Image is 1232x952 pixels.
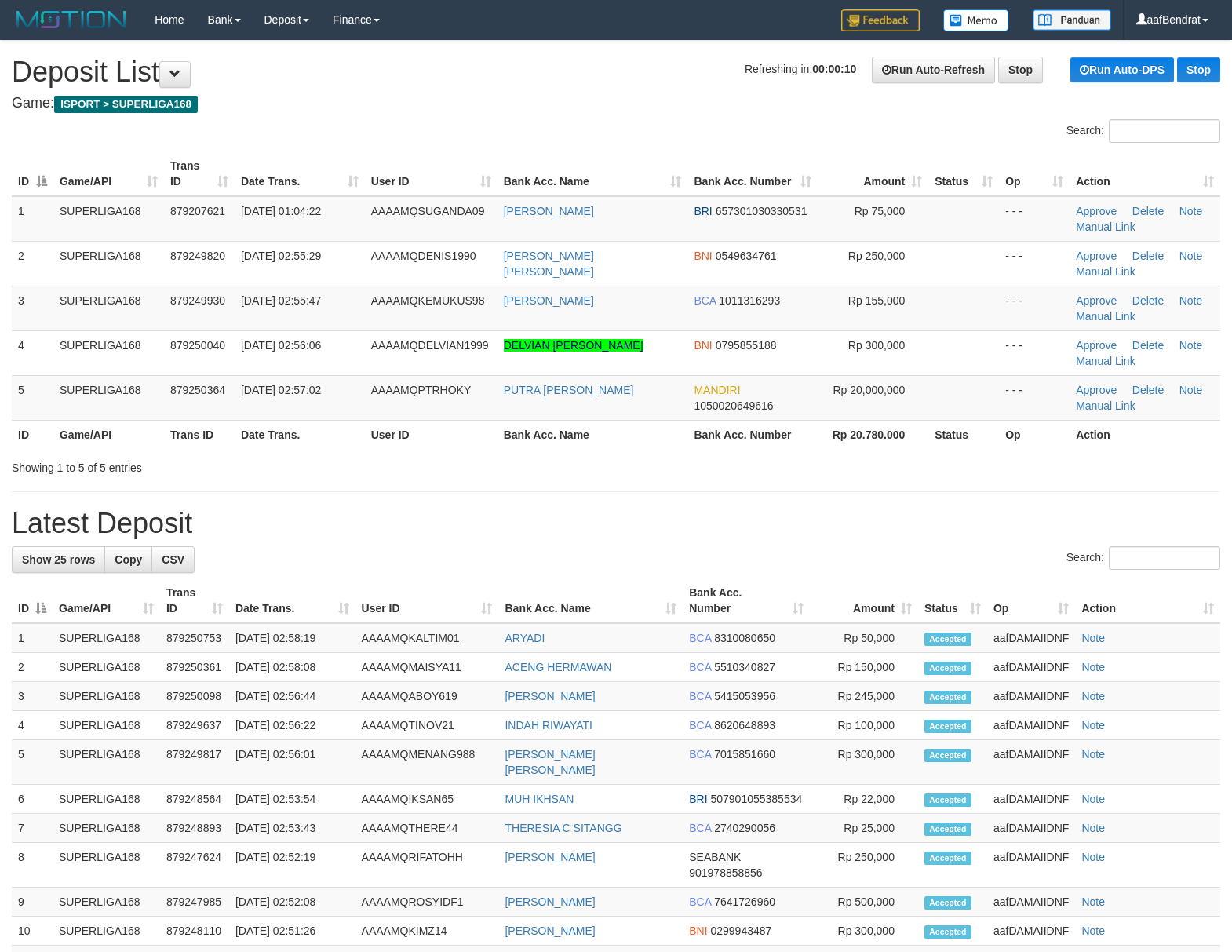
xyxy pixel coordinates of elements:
td: aafDAMAIIDNF [987,917,1075,946]
a: Note [1179,339,1203,352]
span: Copy 901978858856 to clipboard [689,866,762,879]
th: Op [999,420,1070,449]
th: Action: activate to sort column ascending [1075,578,1220,623]
a: Run Auto-DPS [1070,57,1174,82]
th: Status: activate to sort column ascending [928,151,999,196]
th: User ID: activate to sort column ascending [355,578,499,623]
a: MUH IKHSAN [505,793,574,805]
span: AAAAMQPTRHOKY [371,384,472,396]
span: Refreshing in: [745,63,856,75]
th: Trans ID: activate to sort column ascending [160,578,229,623]
a: DELVIAN [PERSON_NAME] [504,339,643,352]
th: Amount: activate to sort column ascending [818,151,928,196]
td: SUPERLIGA168 [53,917,160,946]
div: Showing 1 to 5 of 5 entries [12,454,501,476]
td: SUPERLIGA168 [53,375,164,420]
a: Note [1179,250,1203,262]
span: Accepted [924,720,971,733]
a: INDAH RIWAYATI [505,719,592,731]
td: SUPERLIGA168 [53,711,160,740]
th: Action: activate to sort column ascending [1070,151,1220,196]
span: Rp 75,000 [855,205,906,217]
td: [DATE] 02:56:22 [229,711,355,740]
td: 5 [12,740,53,785]
td: SUPERLIGA168 [53,330,164,375]
span: Accepted [924,749,971,762]
th: Op: activate to sort column ascending [987,578,1075,623]
label: Search: [1066,546,1220,570]
span: AAAAMQSUGANDA09 [371,205,485,217]
span: BCA [689,748,711,761]
a: Manual Link [1076,265,1135,278]
a: Manual Link [1076,221,1135,233]
a: Note [1081,719,1105,731]
img: MOTION_logo.png [12,8,131,31]
td: [DATE] 02:53:54 [229,785,355,814]
h1: Deposit List [12,57,1220,88]
span: [DATE] 02:56:06 [241,339,321,352]
span: Accepted [924,691,971,704]
td: aafDAMAIIDNF [987,814,1075,843]
span: Copy 5510340827 to clipboard [714,661,775,673]
span: BCA [689,895,711,908]
h1: Latest Deposit [12,508,1220,539]
span: BCA [689,822,711,834]
a: Show 25 rows [12,546,105,573]
td: - - - [999,330,1070,375]
span: BNI [694,250,712,262]
td: Rp 100,000 [810,711,918,740]
span: [DATE] 01:04:22 [241,205,321,217]
a: [PERSON_NAME] [504,294,594,307]
a: Note [1081,895,1105,908]
th: Bank Acc. Number [687,420,818,449]
td: 3 [12,286,53,330]
td: 879247985 [160,888,229,917]
span: Copy 8310080650 to clipboard [714,632,775,644]
a: Delete [1132,250,1164,262]
th: Bank Acc. Number: activate to sort column ascending [683,578,810,623]
th: Status [928,420,999,449]
th: Amount: activate to sort column ascending [810,578,918,623]
img: panduan.png [1033,9,1111,31]
td: 879250361 [160,653,229,682]
span: Copy 1011316293 to clipboard [719,294,780,307]
span: AAAAMQKEMUKUS98 [371,294,485,307]
td: - - - [999,286,1070,330]
span: Accepted [924,823,971,836]
a: Note [1179,384,1203,396]
td: SUPERLIGA168 [53,814,160,843]
span: BCA [694,294,716,307]
td: 879249637 [160,711,229,740]
a: Approve [1076,205,1117,217]
th: Bank Acc. Number: activate to sort column ascending [687,151,818,196]
td: SUPERLIGA168 [53,653,160,682]
td: 8 [12,843,53,888]
span: Copy 5415053956 to clipboard [714,690,775,702]
td: SUPERLIGA168 [53,740,160,785]
span: Accepted [924,925,971,939]
td: 879247624 [160,843,229,888]
span: [DATE] 02:55:47 [241,294,321,307]
th: Bank Acc. Name: activate to sort column ascending [498,151,688,196]
a: Note [1081,793,1105,805]
td: aafDAMAIIDNF [987,623,1075,653]
td: Rp 22,000 [810,785,918,814]
span: Accepted [924,633,971,646]
td: [DATE] 02:56:01 [229,740,355,785]
td: 4 [12,330,53,375]
span: CSV [162,553,184,566]
span: AAAAMQDENIS1990 [371,250,476,262]
td: SUPERLIGA168 [53,785,160,814]
img: Button%20Memo.svg [943,9,1009,31]
td: 2 [12,653,53,682]
a: [PERSON_NAME] [PERSON_NAME] [505,748,595,776]
td: AAAAMQIKSAN65 [355,785,499,814]
span: Copy 657301030330531 to clipboard [716,205,807,217]
label: Search: [1066,119,1220,143]
span: BCA [689,661,711,673]
span: BRI [689,793,707,805]
a: [PERSON_NAME] [505,895,595,908]
td: [DATE] 02:51:26 [229,917,355,946]
th: Date Trans.: activate to sort column ascending [229,578,355,623]
span: Copy 0795855188 to clipboard [716,339,777,352]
